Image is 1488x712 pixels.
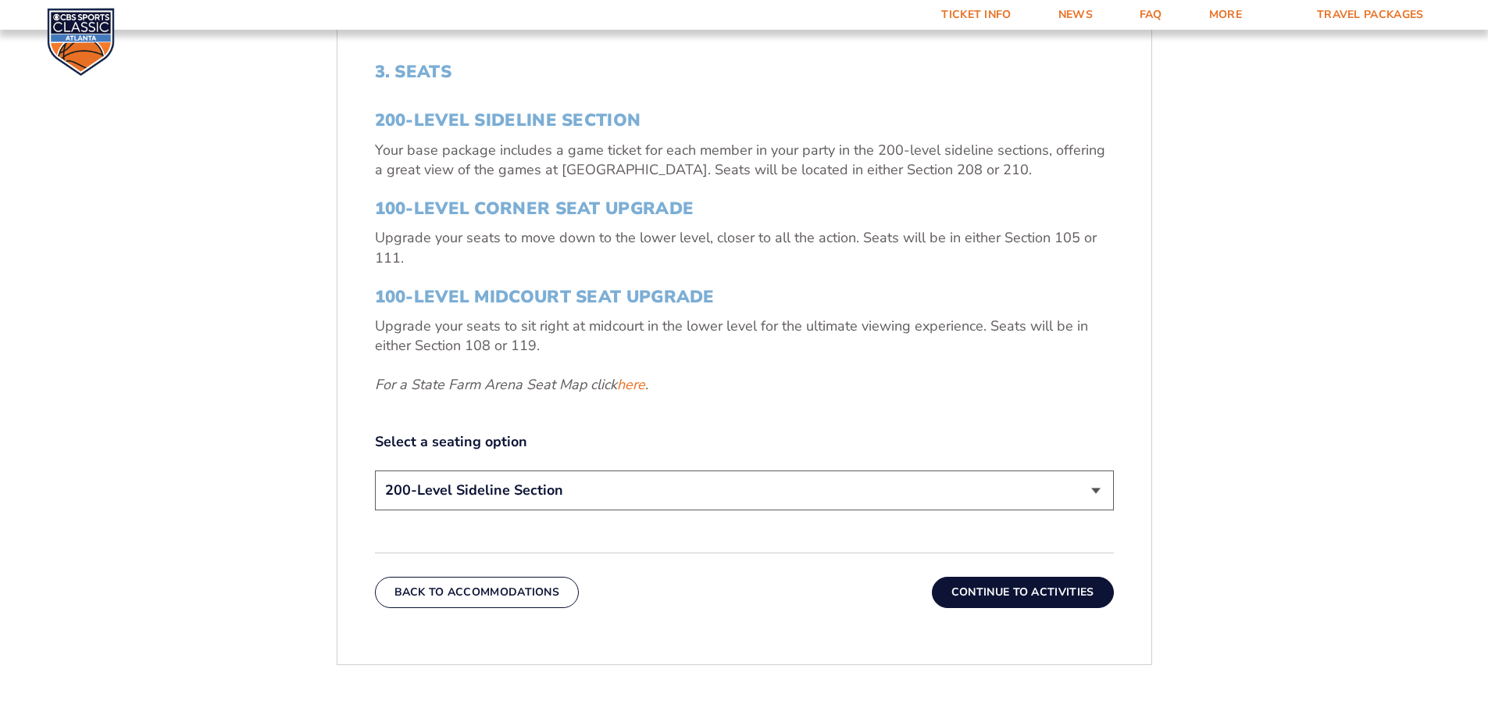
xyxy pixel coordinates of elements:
[375,199,1114,219] h3: 100-Level Corner Seat Upgrade
[375,228,1114,267] p: Upgrade your seats to move down to the lower level, closer to all the action. Seats will be in ei...
[375,287,1114,307] h3: 100-Level Midcourt Seat Upgrade
[375,432,1114,452] label: Select a seating option
[375,62,1114,82] h2: 3. Seats
[375,375,648,394] em: For a State Farm Arena Seat Map click .
[375,110,1114,131] h3: 200-Level Sideline Section
[47,8,115,76] img: CBS Sports Classic
[617,375,645,395] a: here
[375,317,1114,356] p: Upgrade your seats to sit right at midcourt in the lower level for the ultimate viewing experienc...
[375,141,1114,180] p: Your base package includes a game ticket for each member in your party in the 200-level sideline ...
[375,577,580,608] button: Back To Accommodations
[932,577,1114,608] button: Continue To Activities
